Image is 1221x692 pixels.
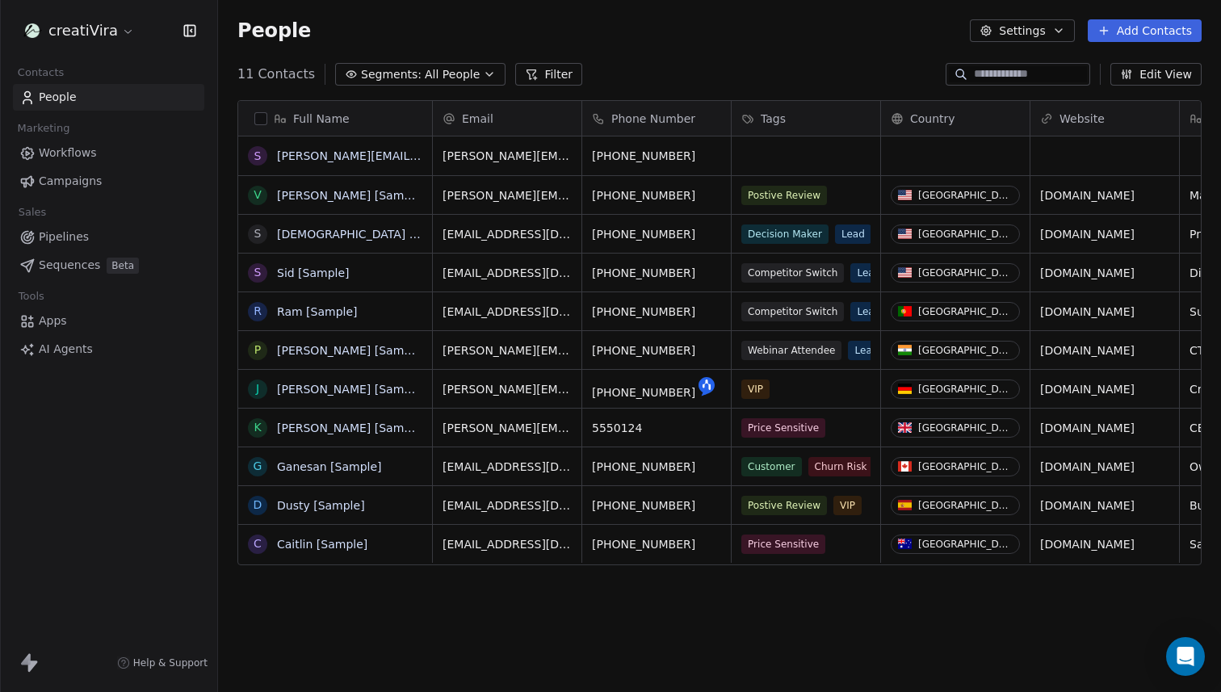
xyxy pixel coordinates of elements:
div: [GEOGRAPHIC_DATA] [918,461,1013,472]
a: [DOMAIN_NAME] [1040,228,1135,241]
span: [PHONE_NUMBER] [592,187,721,203]
div: Country [881,101,1030,136]
div: Full Name [238,101,432,136]
span: [PHONE_NUMBER] [592,342,721,359]
div: C [254,535,262,552]
span: VIP [741,380,770,399]
div: V [254,187,262,203]
span: Decision Maker [741,224,829,244]
div: S [254,264,262,281]
img: v-fav_2023.png [23,21,42,40]
span: [EMAIL_ADDRESS][DOMAIN_NAME] [443,536,572,552]
span: [PERSON_NAME][EMAIL_ADDRESS][DOMAIN_NAME] [443,187,572,203]
div: D [254,497,262,514]
a: [PERSON_NAME] [Sample] [277,421,426,434]
span: [EMAIL_ADDRESS][DOMAIN_NAME] [443,304,572,320]
span: Apps [39,312,67,329]
span: People [237,19,311,43]
a: [PERSON_NAME][EMAIL_ADDRESS][DOMAIN_NAME] [277,149,569,162]
span: 5550124 [592,420,721,436]
a: Help & Support [117,656,208,669]
a: [DOMAIN_NAME] [1040,189,1135,202]
span: AI Agents [39,341,93,358]
div: Open Intercom Messenger [1166,637,1205,676]
div: [GEOGRAPHIC_DATA] [918,229,1013,240]
span: Beta [107,258,139,274]
a: Ram [Sample] [277,305,358,318]
span: [EMAIL_ADDRESS][DOMAIN_NAME] [443,459,572,475]
a: [DOMAIN_NAME] [1040,383,1135,396]
button: creatiVira [19,17,138,44]
div: Phone Number [582,101,731,136]
span: Tags [761,111,786,127]
span: Segments: [361,66,422,83]
span: Competitor Switch [741,302,844,321]
span: People [39,89,77,106]
a: [PERSON_NAME] [Sample] [277,189,426,202]
div: [GEOGRAPHIC_DATA] [918,267,1013,279]
a: [DOMAIN_NAME] [1040,344,1135,357]
a: Dusty [Sample] [277,499,365,512]
span: [PERSON_NAME][EMAIL_ADDRESS][DOMAIN_NAME] [443,342,572,359]
a: Pipelines [13,224,204,250]
a: [DOMAIN_NAME] [1040,538,1135,551]
button: Edit View [1110,63,1202,86]
div: S [254,225,262,242]
a: [DOMAIN_NAME] [1040,305,1135,318]
span: Website [1059,111,1105,127]
div: Website [1030,101,1179,136]
div: [GEOGRAPHIC_DATA] [918,190,1013,201]
span: Lead [850,302,887,321]
span: [PERSON_NAME][EMAIL_ADDRESS][DOMAIN_NAME] [443,381,572,397]
button: Settings [970,19,1074,42]
div: [GEOGRAPHIC_DATA] [918,345,1013,356]
span: Help & Support [133,656,208,669]
span: Churn Risk [808,457,874,476]
div: [GEOGRAPHIC_DATA] [918,384,1013,395]
span: Postive Review [741,186,827,205]
a: [PERSON_NAME] [Sample] [277,383,426,396]
span: 11 Contacts [237,65,315,84]
span: Phone Number [611,111,695,127]
span: [PERSON_NAME][EMAIL_ADDRESS][DOMAIN_NAME] [443,420,572,436]
button: Add Contacts [1088,19,1202,42]
div: [GEOGRAPHIC_DATA] [918,306,1013,317]
span: Lead [835,224,871,244]
div: [GEOGRAPHIC_DATA] [918,539,1013,550]
a: Sid [Sample] [277,266,350,279]
div: s [254,148,262,165]
div: grid [238,136,433,671]
span: [PHONE_NUMBER] [592,459,721,475]
span: [EMAIL_ADDRESS][DOMAIN_NAME] [443,497,572,514]
div: [GEOGRAPHIC_DATA] [918,500,1013,511]
span: creatiVira [48,20,118,41]
span: Lead [848,341,884,360]
a: [DOMAIN_NAME] [1040,460,1135,473]
span: [PHONE_NUMBER] [592,497,721,514]
a: SequencesBeta [13,252,204,279]
div: K [254,419,261,436]
span: [PHONE_NUMBER] [592,226,721,242]
span: [EMAIL_ADDRESS][DOMAIN_NAME] [443,226,572,242]
span: All People [425,66,480,83]
span: [EMAIL_ADDRESS][DOMAIN_NAME] [443,265,572,281]
span: Full Name [293,111,350,127]
span: Email [462,111,493,127]
span: Contacts [10,61,71,85]
div: G [254,458,262,475]
span: [PERSON_NAME][EMAIL_ADDRESS][DOMAIN_NAME] [443,148,572,164]
a: Campaigns [13,168,204,195]
span: [PHONE_NUMBER] [592,536,721,552]
span: Sales [11,200,53,224]
span: Pipelines [39,229,89,245]
span: Price Sensitive [741,418,825,438]
a: Apps [13,308,204,334]
span: Workflows [39,145,97,161]
a: Workflows [13,140,204,166]
a: [DOMAIN_NAME] [1040,499,1135,512]
span: Postive Review [741,496,827,515]
a: [DOMAIN_NAME] [1040,421,1135,434]
a: AI Agents [13,336,204,363]
span: Tools [11,284,51,308]
a: People [13,84,204,111]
